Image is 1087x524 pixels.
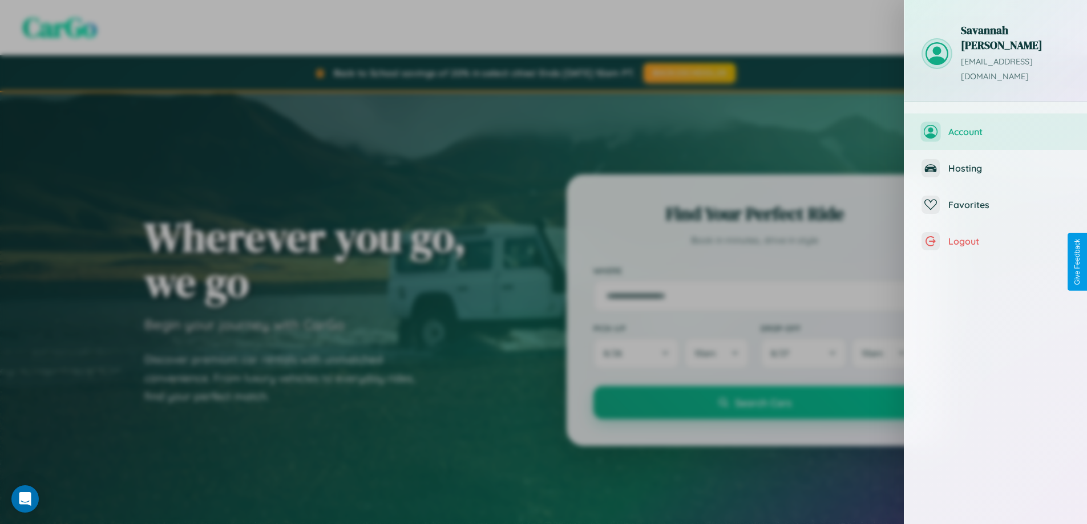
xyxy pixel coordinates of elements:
button: Logout [904,223,1087,259]
button: Account [904,113,1087,150]
span: Logout [948,235,1070,247]
button: Favorites [904,186,1087,223]
h3: Savannah [PERSON_NAME] [961,23,1070,52]
p: [EMAIL_ADDRESS][DOMAIN_NAME] [961,55,1070,84]
div: Give Feedback [1073,239,1081,285]
span: Account [948,126,1070,137]
button: Hosting [904,150,1087,186]
span: Favorites [948,199,1070,210]
span: Hosting [948,163,1070,174]
div: Open Intercom Messenger [11,485,39,513]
